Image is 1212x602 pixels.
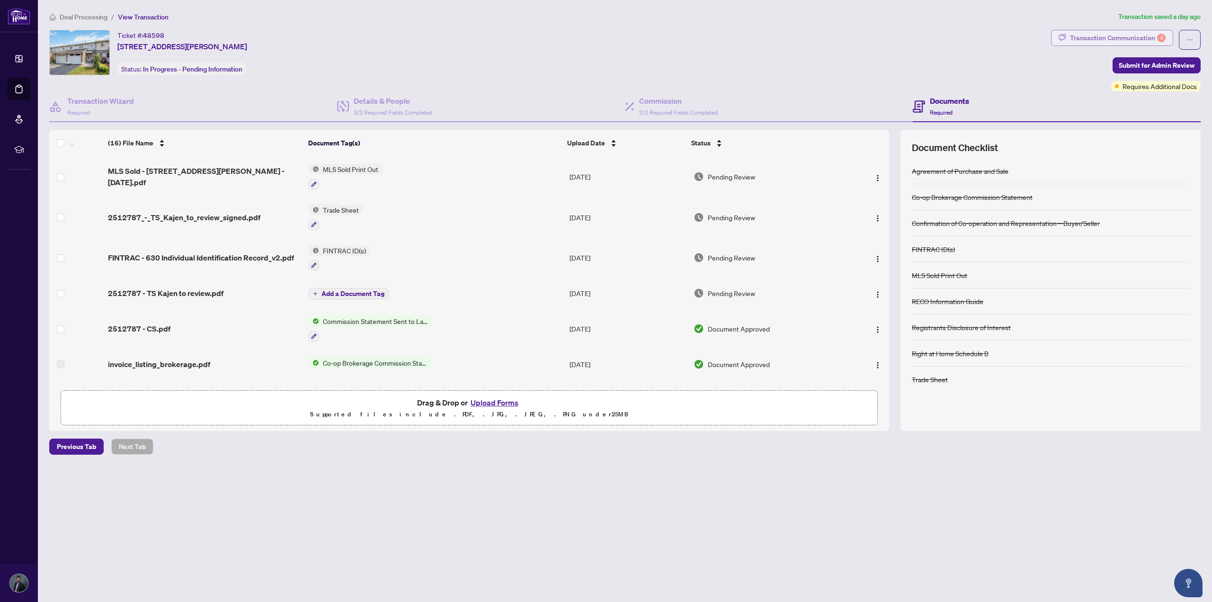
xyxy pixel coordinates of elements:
div: Trade Sheet [912,374,948,385]
div: Co-op Brokerage Commission Statement [912,192,1033,202]
span: home [49,14,56,20]
span: invoice_listing_brokerage.pdf [108,359,210,370]
td: [DATE] [566,308,690,349]
td: [DATE] [566,197,690,238]
img: logo [8,7,30,25]
span: 3/3 Required Fields Completed [354,109,432,116]
span: Pending Review [708,288,755,298]
span: In Progress - Pending Information [143,65,242,73]
span: Requires Additional Docs [1123,81,1197,91]
th: Status [687,130,842,156]
span: Document Approved [708,359,770,369]
button: Logo [870,210,885,225]
span: 2512787_-_TS_Kajen_to_review_signed.pdf [108,212,260,223]
img: Logo [874,174,882,182]
article: Transaction saved a day ago [1118,11,1201,22]
p: Supported files include .PDF, .JPG, .JPEG, .PNG under 25 MB [67,409,872,420]
button: Logo [870,321,885,336]
button: Logo [870,286,885,301]
h4: Commission [639,95,718,107]
span: Commission Statement Sent to Lawyer [319,316,431,326]
span: Add a Document Tag [321,290,384,297]
div: Agreement of Purchase and Sale [912,166,1008,176]
h4: Documents [930,95,969,107]
button: Add a Document Tag [309,288,389,299]
h4: Details & People [354,95,432,107]
span: MLS Sold Print Out [319,164,382,174]
button: Logo [870,169,885,184]
span: FINTRAC - 630 Individual Identification Record_v2.pdf [108,252,294,263]
span: Pending Review [708,252,755,263]
td: [DATE] [566,379,690,420]
button: Status IconMLS Sold Print Out [309,164,382,189]
img: Logo [874,255,882,263]
span: 2512787 - TS Kajen to review.pdf [108,288,223,299]
button: Transaction Communication4 [1051,30,1173,46]
img: Document Status [694,288,704,298]
div: Status: [117,63,246,75]
span: (16) File Name [108,138,153,148]
button: Previous Tab [49,439,104,455]
img: Status Icon [309,316,319,326]
img: Document Status [694,359,704,369]
img: Document Status [694,212,704,223]
span: Drag & Drop orUpload FormsSupported files include .PDF, .JPG, .JPEG, .PNG under25MB [61,391,877,426]
span: Required [67,109,90,116]
span: Deal Processing [60,13,107,21]
span: Pending Review [708,171,755,182]
img: Status Icon [309,358,319,368]
td: [DATE] [566,349,690,379]
span: Status [691,138,711,148]
span: Required [930,109,953,116]
div: MLS Sold Print Out [912,270,967,280]
li: / [111,11,114,22]
span: Upload Date [567,138,605,148]
span: MLS Sold - [STREET_ADDRESS][PERSON_NAME] - [DATE].pdf [108,165,302,188]
img: Status Icon [309,205,319,215]
button: Status IconTrade Sheet [309,205,363,230]
button: Next Tab [111,439,153,455]
span: FINTRAC ID(s) [319,245,370,256]
button: Logo [870,250,885,265]
div: Confirmation of Co-operation and Representation—Buyer/Seller [912,218,1100,228]
span: 2/2 Required Fields Completed [639,109,718,116]
img: Status Icon [309,164,319,174]
div: Transaction Communication [1070,30,1166,45]
span: 2512787 - CS.pdf [108,323,170,334]
button: Upload Forms [468,396,521,409]
img: Logo [874,326,882,333]
span: [STREET_ADDRESS][PERSON_NAME] [117,41,247,52]
img: IMG-E12329777_1.jpg [50,30,109,75]
h4: Transaction Wizard [67,95,134,107]
div: FINTRAC ID(s) [912,244,955,254]
span: Co-op Brokerage Commission Statement [319,358,431,368]
td: [DATE] [566,238,690,279]
img: Document Status [694,323,704,334]
img: Logo [874,291,882,298]
button: Status IconFINTRAC ID(s) [309,245,370,271]
button: Submit for Admin Review [1113,57,1201,73]
img: Profile Icon [10,574,28,592]
th: Upload Date [563,130,687,156]
td: [DATE] [566,156,690,197]
div: 4 [1157,34,1166,42]
div: RECO Information Guide [912,296,983,306]
span: ellipsis [1186,36,1193,43]
span: Previous Tab [57,439,96,454]
span: plus [313,291,318,296]
button: Open asap [1174,569,1203,597]
span: 48598 [143,31,164,40]
div: Right at Home Schedule B [912,348,989,359]
button: Add a Document Tag [309,287,389,299]
span: View Transaction [118,13,169,21]
button: Logo [870,357,885,372]
div: Registrants Disclosure of Interest [912,322,1011,332]
div: Ticket #: [117,30,164,41]
td: [DATE] [566,278,690,308]
span: Trade Sheet [319,205,363,215]
th: (16) File Name [104,130,305,156]
span: Submit for Admin Review [1119,58,1194,73]
span: Pending Review [708,212,755,223]
button: Status IconCo-op Brokerage Commission Statement [309,358,431,368]
span: Drag & Drop or [417,396,521,409]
